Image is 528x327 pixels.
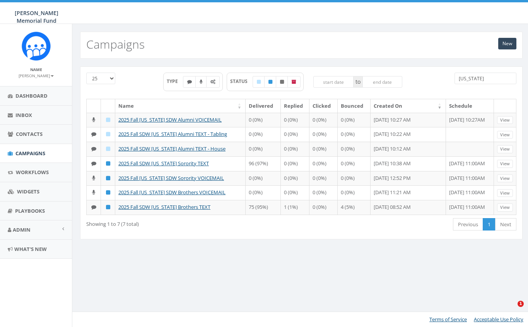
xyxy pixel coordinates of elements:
input: start date [313,76,354,88]
td: [DATE] 10:12 AM [371,142,446,156]
td: 0 (0%) [281,156,310,171]
a: 2025 Fall SDW [US_STATE] Sorority TEXT [118,160,209,167]
i: Published [106,176,110,181]
td: 0 (0%) [338,171,371,186]
td: [DATE] 10:27 AM [371,113,446,127]
a: Previous [453,218,483,231]
span: to [354,76,362,88]
td: 0 (0%) [281,127,310,142]
td: [DATE] 11:00AM [446,185,494,200]
td: 0 (0%) [246,113,281,127]
td: [DATE] 10:38 AM [371,156,446,171]
a: View [497,189,513,197]
td: 0 (0%) [338,156,371,171]
span: TYPE [167,78,183,85]
span: Dashboard [15,92,48,99]
span: Playbooks [15,207,45,214]
i: Automated Message [210,80,215,84]
td: [DATE] 10:22 AM [371,127,446,142]
iframe: Intercom live chat [502,301,520,319]
td: 0 (0%) [281,142,310,156]
span: 1 [518,301,524,307]
td: 0 (0%) [338,113,371,127]
td: 0 (0%) [246,142,281,156]
span: What's New [14,246,47,252]
i: Text SMS [91,205,96,210]
input: end date [362,76,403,88]
a: View [497,131,513,139]
td: [DATE] 11:00AM [446,156,494,171]
span: Admin [13,226,31,233]
input: Type to search [455,73,516,84]
td: [DATE] 11:00AM [446,171,494,186]
i: Ringless Voice Mail [92,176,95,181]
td: 0 (0%) [281,171,310,186]
th: Bounced [338,99,371,113]
span: Inbox [15,112,32,119]
td: 0 (0%) [309,171,337,186]
a: View [497,175,513,183]
td: 0 (0%) [246,127,281,142]
td: [DATE] 10:27AM [446,113,494,127]
th: Replied [281,99,310,113]
a: Acceptable Use Policy [474,316,523,323]
td: 0 (0%) [281,185,310,200]
td: 0 (0%) [246,185,281,200]
a: 2025 Fall [US_STATE] SDW Sorority VOICEMAIL [118,175,224,181]
i: Published [106,161,110,166]
td: 0 (0%) [338,127,371,142]
th: Clicked [309,99,337,113]
a: View [497,116,513,124]
h2: Campaigns [86,38,145,51]
i: Draft [106,132,110,137]
a: View [497,203,513,212]
th: Created On: activate to sort column ascending [371,99,446,113]
td: 0 (0%) [281,113,310,127]
a: 2025 Fall [US_STATE] SDW Brothers VOICEMAIL [118,189,226,196]
td: 0 (0%) [309,185,337,200]
label: Automated Message [206,76,220,88]
td: 1 (1%) [281,200,310,215]
span: Contacts [16,130,43,137]
a: 2025 Fall SDW [US_STATE] Alumni TEXT - House [118,145,226,152]
span: Campaigns [15,150,45,157]
a: Terms of Service [429,316,467,323]
i: Ringless Voice Mail [200,80,203,84]
td: [DATE] 08:52 AM [371,200,446,215]
th: Name: activate to sort column ascending [115,99,246,113]
td: [DATE] 11:00AM [446,200,494,215]
span: STATUS [230,78,253,85]
i: Ringless Voice Mail [92,190,95,195]
i: Published [106,205,110,210]
td: 4 (5%) [338,200,371,215]
small: Name [30,67,42,72]
span: [PERSON_NAME] Memorial Fund [15,9,58,24]
td: 0 (0%) [338,185,371,200]
i: Draft [257,80,261,84]
td: 0 (0%) [309,156,337,171]
a: New [498,38,516,49]
td: 0 (0%) [309,142,337,156]
th: Delivered [246,99,281,113]
i: Draft [106,146,110,151]
span: Widgets [17,188,39,195]
i: Text SMS [91,161,96,166]
td: 96 (97%) [246,156,281,171]
label: Draft [253,76,265,88]
td: 0 (0%) [338,142,371,156]
label: Unpublished [276,76,288,88]
td: [DATE] 11:21 AM [371,185,446,200]
label: Ringless Voice Mail [195,76,207,88]
label: Archived [287,76,301,88]
td: 0 (0%) [246,171,281,186]
a: 2025 Fall SDW [US_STATE] Alumni TEXT - Tabling [118,130,227,137]
i: Text SMS [91,132,96,137]
label: Text SMS [183,76,196,88]
a: 2025 Fall SDW [US_STATE] Brothers TEXT [118,203,210,210]
a: 1 [483,218,496,231]
span: Workflows [16,169,49,176]
i: Draft [106,117,110,122]
a: View [497,145,513,153]
a: View [497,160,513,168]
td: 0 (0%) [309,200,337,215]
